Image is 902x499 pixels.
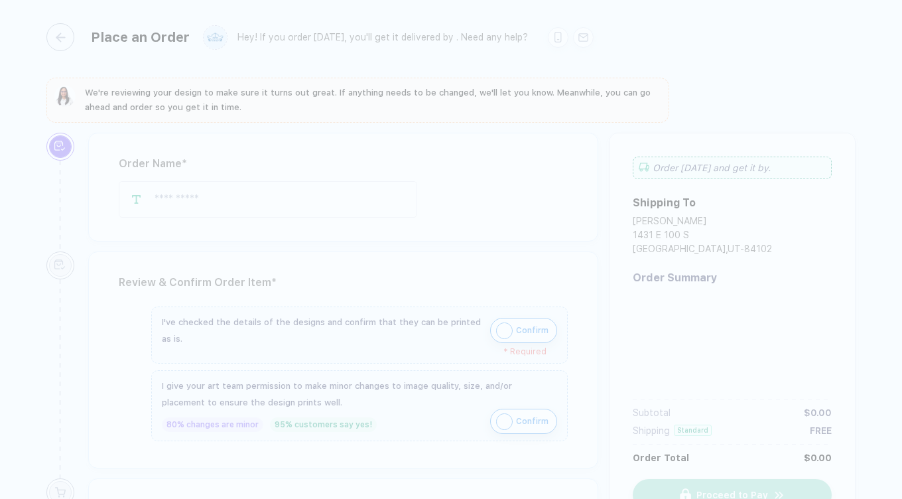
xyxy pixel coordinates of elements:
[162,314,483,347] div: I've checked the details of the designs and confirm that they can be printed as is.
[674,425,712,436] div: Standard
[804,407,832,418] div: $0.00
[490,409,557,434] button: iconConfirm
[633,157,832,179] div: Order [DATE] and get it by .
[633,216,772,230] div: [PERSON_NAME]
[496,322,513,339] img: icon
[633,425,670,436] div: Shipping
[54,86,661,115] button: We're reviewing your design to make sure it turns out great. If anything needs to be changed, we'...
[119,153,568,175] div: Order Name
[633,196,696,209] div: Shipping To
[810,425,832,436] div: FREE
[633,271,832,284] div: Order Summary
[270,417,377,432] div: 95% customers say yes!
[804,453,832,463] div: $0.00
[633,244,772,257] div: [GEOGRAPHIC_DATA] , UT - 84102
[54,86,76,107] img: sophie
[91,29,190,45] div: Place an Order
[633,230,772,244] div: 1431 E 100 S
[496,413,513,430] img: icon
[85,88,651,112] span: We're reviewing your design to make sure it turns out great. If anything needs to be changed, we'...
[633,453,689,463] div: Order Total
[237,32,528,43] div: Hey! If you order [DATE], you'll get it delivered by . Need any help?
[162,378,557,411] div: I give your art team permission to make minor changes to image quality, size, and/or placement to...
[516,320,548,341] span: Confirm
[516,411,548,432] span: Confirm
[162,347,547,356] div: * Required
[490,318,557,343] button: iconConfirm
[162,417,263,432] div: 80% changes are minor
[119,272,568,293] div: Review & Confirm Order Item
[633,407,671,418] div: Subtotal
[204,26,227,49] img: user profile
